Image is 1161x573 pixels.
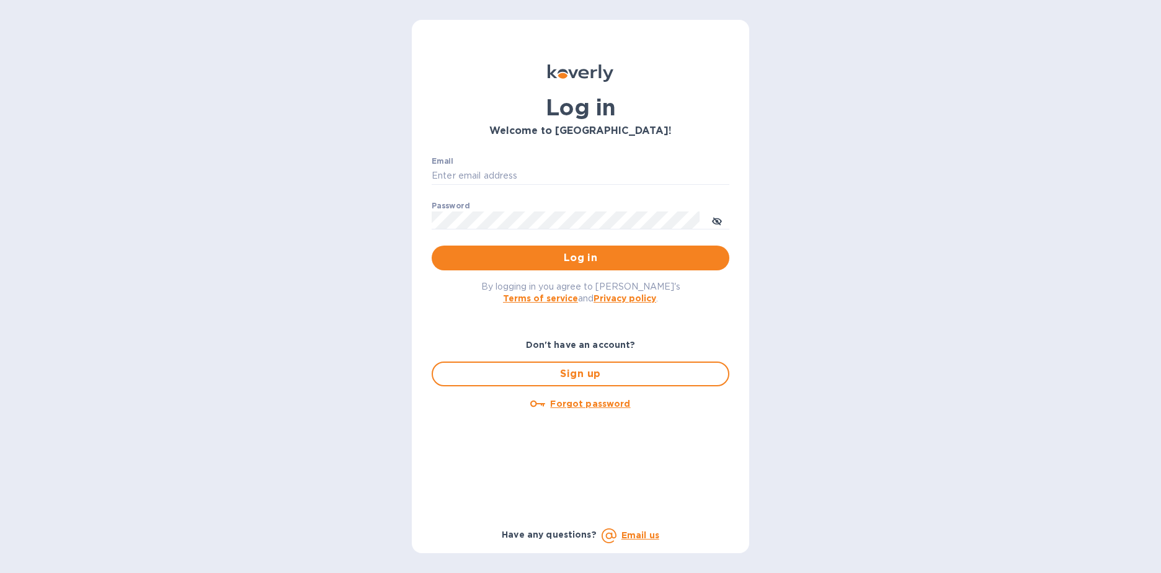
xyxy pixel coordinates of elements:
[550,399,630,409] u: Forgot password
[443,366,718,381] span: Sign up
[432,246,729,270] button: Log in
[705,208,729,233] button: toggle password visibility
[442,251,719,265] span: Log in
[432,167,729,185] input: Enter email address
[432,158,453,165] label: Email
[432,125,729,137] h3: Welcome to [GEOGRAPHIC_DATA]!
[502,530,597,540] b: Have any questions?
[481,282,680,303] span: By logging in you agree to [PERSON_NAME]'s and .
[432,94,729,120] h1: Log in
[526,340,636,350] b: Don't have an account?
[621,530,659,540] a: Email us
[432,362,729,386] button: Sign up
[503,293,578,303] a: Terms of service
[432,202,469,210] label: Password
[548,64,613,82] img: Koverly
[594,293,656,303] a: Privacy policy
